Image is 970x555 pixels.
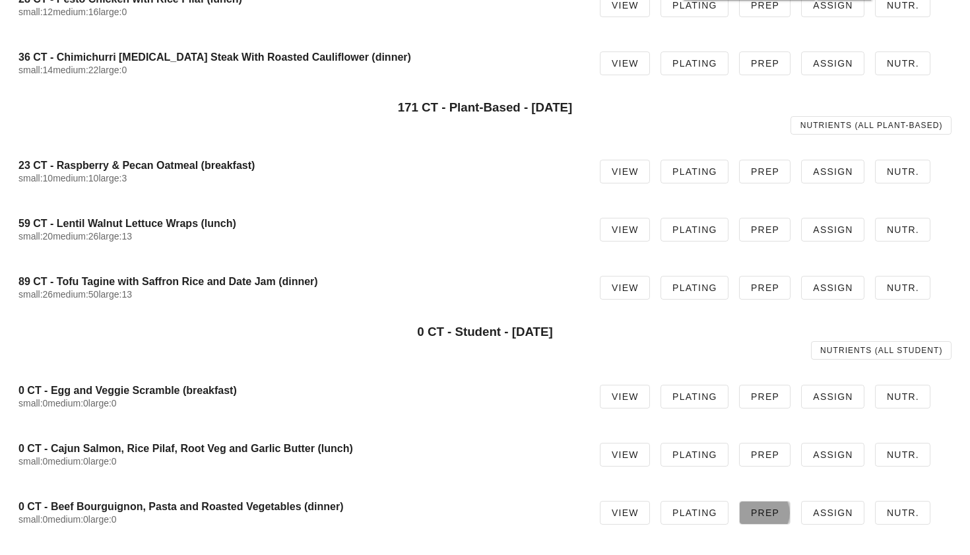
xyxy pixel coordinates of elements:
[739,385,791,408] a: Prep
[18,100,952,115] h3: 171 CT - Plant-Based - [DATE]
[801,276,864,300] a: Assign
[672,224,717,235] span: Plating
[801,501,864,525] a: Assign
[886,224,919,235] span: Nutr.
[18,384,579,397] h4: 0 CT - Egg and Veggie Scramble (breakfast)
[88,456,117,467] span: large:0
[18,325,952,339] h3: 0 CT - Student - [DATE]
[875,443,930,467] a: Nutr.
[600,218,650,242] a: View
[53,7,98,17] span: medium:16
[98,289,132,300] span: large:13
[812,391,853,402] span: Assign
[812,282,853,293] span: Assign
[750,224,779,235] span: Prep
[739,276,791,300] a: Prep
[812,449,853,460] span: Assign
[18,231,53,242] span: small:20
[600,443,650,467] a: View
[812,166,853,177] span: Assign
[611,282,639,293] span: View
[53,231,98,242] span: medium:26
[750,449,779,460] span: Prep
[661,160,728,183] a: Plating
[875,218,930,242] a: Nutr.
[875,51,930,75] a: Nutr.
[886,166,919,177] span: Nutr.
[98,173,127,183] span: large:3
[53,289,98,300] span: medium:50
[611,449,639,460] span: View
[18,65,53,75] span: small:14
[739,443,791,467] a: Prep
[18,289,53,300] span: small:26
[88,398,117,408] span: large:0
[600,385,650,408] a: View
[661,443,728,467] a: Plating
[750,391,779,402] span: Prep
[611,507,639,518] span: View
[750,282,779,293] span: Prep
[661,218,728,242] a: Plating
[18,442,579,455] h4: 0 CT - Cajun Salmon, Rice Pilaf, Root Veg and Garlic Butter (lunch)
[672,58,717,69] span: Plating
[750,58,779,69] span: Prep
[739,160,791,183] a: Prep
[98,231,132,242] span: large:13
[811,341,952,360] a: Nutrients (all Student)
[18,456,48,467] span: small:0
[812,58,853,69] span: Assign
[600,160,650,183] a: View
[672,166,717,177] span: Plating
[672,282,717,293] span: Plating
[661,51,728,75] a: Plating
[18,51,579,63] h4: 36 CT - Chimichurri [MEDICAL_DATA] Steak With Roasted Cauliflower (dinner)
[875,385,930,408] a: Nutr.
[48,514,88,525] span: medium:0
[611,166,639,177] span: View
[875,160,930,183] a: Nutr.
[750,507,779,518] span: Prep
[18,173,53,183] span: small:10
[886,282,919,293] span: Nutr.
[98,65,127,75] span: large:0
[611,391,639,402] span: View
[18,7,53,17] span: small:12
[886,391,919,402] span: Nutr.
[53,173,98,183] span: medium:10
[800,121,943,130] span: Nutrients (all Plant-Based)
[801,385,864,408] a: Assign
[875,501,930,525] a: Nutr.
[48,456,88,467] span: medium:0
[18,275,579,288] h4: 89 CT - Tofu Tagine with Saffron Rice and Date Jam (dinner)
[600,276,650,300] a: View
[661,385,728,408] a: Plating
[18,514,48,525] span: small:0
[801,160,864,183] a: Assign
[18,398,48,408] span: small:0
[611,224,639,235] span: View
[600,501,650,525] a: View
[600,51,650,75] a: View
[886,449,919,460] span: Nutr.
[801,218,864,242] a: Assign
[875,276,930,300] a: Nutr.
[812,224,853,235] span: Assign
[812,507,853,518] span: Assign
[18,159,579,172] h4: 23 CT - Raspberry & Pecan Oatmeal (breakfast)
[801,443,864,467] a: Assign
[18,500,579,513] h4: 0 CT - Beef Bourguignon, Pasta and Roasted Vegetables (dinner)
[661,276,728,300] a: Plating
[820,346,943,355] span: Nutrients (all Student)
[739,51,791,75] a: Prep
[886,507,919,518] span: Nutr.
[98,7,127,17] span: large:0
[88,514,117,525] span: large:0
[739,501,791,525] a: Prep
[672,391,717,402] span: Plating
[739,218,791,242] a: Prep
[672,449,717,460] span: Plating
[750,166,779,177] span: Prep
[801,51,864,75] a: Assign
[611,58,639,69] span: View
